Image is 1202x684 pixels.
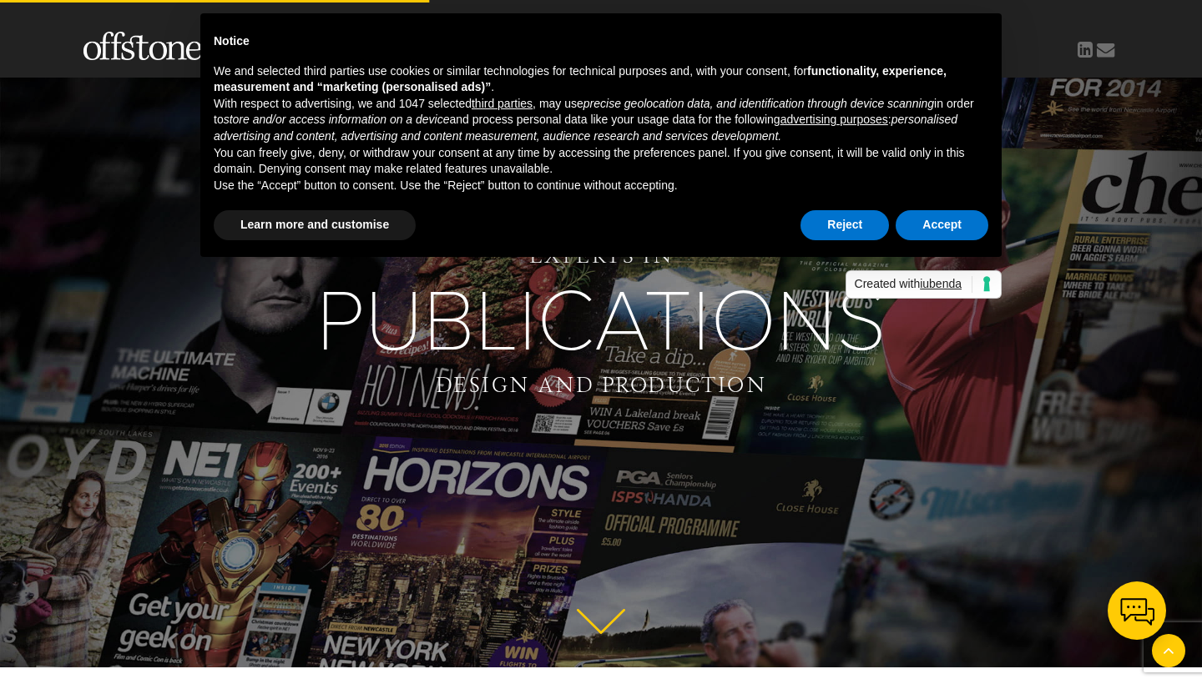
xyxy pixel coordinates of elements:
[214,210,416,240] button: Learn more and customise
[583,97,934,110] em: precise geolocation data, and identification through device scanning
[472,96,533,113] button: third parties
[214,63,988,96] p: We and selected third parties use cookies or similar technologies for technical purposes and, wit...
[214,145,988,178] p: You can freely give, deny, or withdraw your consent at any time by accessing the preferences pane...
[780,112,888,128] button: advertising purposes
[920,277,962,290] span: iubenda
[896,210,988,240] button: Accept
[800,210,889,240] button: Reject
[224,113,450,126] em: store and/or access information on a device
[214,178,988,194] p: Use the “Accept” button to consent. Use the “Reject” button to continue without accepting.
[855,276,972,293] span: Created with
[214,33,988,50] h2: Notice
[846,270,1002,299] a: Created withiubenda
[214,113,957,143] em: personalised advertising and content, advertising and content measurement, audience research and ...
[214,96,988,145] p: With respect to advertising, we and 1047 selected , may use in order to and process personal data...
